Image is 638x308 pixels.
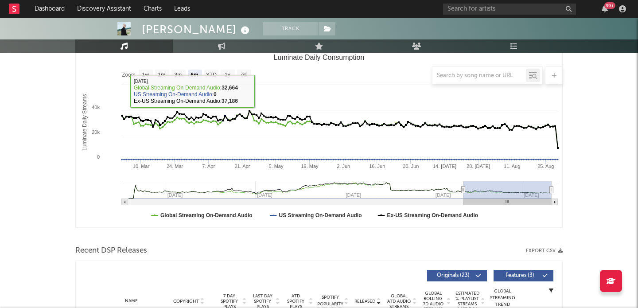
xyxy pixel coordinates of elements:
[133,164,150,169] text: 10. Mar
[467,164,490,169] text: 28. [DATE]
[279,212,362,218] text: US Streaming On-Demand Audio
[76,50,562,227] svg: Luminate Daily Consumption
[173,299,199,304] span: Copyright
[202,164,215,169] text: 7. Apr
[92,105,100,110] text: 40k
[301,164,319,169] text: 19. May
[82,94,88,150] text: Luminate Daily Streams
[387,212,478,218] text: Ex-US Streaming On-Demand Audio
[97,154,100,160] text: 0
[317,294,343,308] span: Spotify Popularity
[102,298,160,304] div: Name
[234,164,250,169] text: 21. Apr
[268,164,284,169] text: 5. May
[263,22,318,35] button: Track
[499,273,540,278] span: Features ( 3 )
[160,212,253,218] text: Global Streaming On-Demand Audio
[494,270,553,281] button: Features(3)
[537,164,554,169] text: 25. Aug
[427,270,487,281] button: Originals(23)
[504,164,520,169] text: 11. Aug
[75,246,147,256] span: Recent DSP Releases
[142,22,252,37] div: [PERSON_NAME]
[433,164,456,169] text: 14. [DATE]
[604,2,615,9] div: 99 +
[167,164,183,169] text: 24. Mar
[526,248,563,253] button: Export CSV
[403,164,419,169] text: 30. Jun
[369,164,385,169] text: 16. Jun
[443,4,576,15] input: Search for artists
[92,129,100,135] text: 20k
[354,299,375,304] span: Released
[274,54,365,61] text: Luminate Daily Consumption
[602,5,608,12] button: 99+
[433,273,474,278] span: Originals ( 23 )
[432,72,526,79] input: Search by song name or URL
[337,164,350,169] text: 2. Jun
